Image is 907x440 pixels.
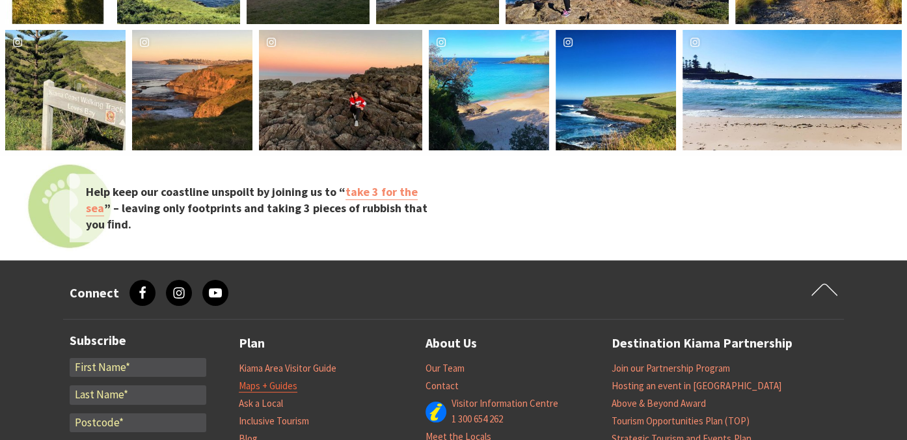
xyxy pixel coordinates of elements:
[426,362,465,375] a: Our Team
[70,285,119,301] h3: Connect
[70,358,206,378] input: First Name*
[452,413,503,426] a: 1 300 654 262
[70,385,206,405] input: Last Name*
[264,35,278,49] svg: instagram icon
[426,333,477,354] a: About Us
[612,397,706,410] a: Above & Beyond Award
[86,184,418,216] a: take 3 for the sea
[612,333,792,354] a: Destination Kiama Partnership
[612,362,730,375] a: Join our Partnership Program
[239,333,265,354] a: Plan
[452,397,558,410] a: Visitor Information Centre
[239,397,283,410] a: Ask a Local
[86,184,427,232] strong: Help keep our coastline unspoilt by joining us to “ ” – leaving only footprints and taking 3 piec...
[5,30,126,150] button: image gallery, click to learn more about photo: Glorious day for walking the #kiama Coast Track w...
[683,30,902,150] button: image gallery, click to learn more about photo: Even if it is #winter and the #water / #ocean is ...
[132,30,252,150] button: image gallery, click to learn more about photo: MORNING WALKS on this spectacular coastline 🖤 The...
[561,35,575,49] svg: instagram icon
[556,30,676,150] button: image gallery, click to learn more about photo: Winter is the perfect time to stretch your legs a...
[612,415,749,428] a: Tourism Opportunities Plan (TOP)
[137,35,152,49] svg: instagram icon
[70,333,206,348] h3: Subscribe
[429,30,549,150] button: image gallery, click to learn more about photo: Today’s walk was on the stunning south coast, alo...
[10,35,25,49] svg: instagram icon
[239,415,309,428] a: Inclusive Tourism
[612,379,781,392] a: Hosting an event in [GEOGRAPHIC_DATA]
[426,379,459,392] a: Contact
[239,379,297,392] a: Maps + Guides
[259,30,422,150] button: image gallery, click to learn more about photo: It could change, but this feels like the calm bef...
[70,413,206,433] input: Postcode*
[688,35,702,49] svg: instagram icon
[239,362,336,375] a: Kiama Area Visitor Guide
[434,35,448,49] svg: instagram icon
